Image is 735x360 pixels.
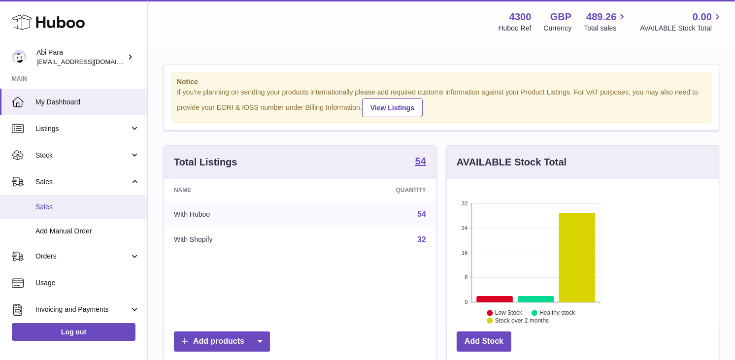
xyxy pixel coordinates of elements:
[415,156,426,166] strong: 54
[462,225,468,231] text: 24
[35,305,130,314] span: Invoicing and Payments
[35,252,130,261] span: Orders
[457,156,567,169] h3: AVAILABLE Stock Total
[35,227,140,236] span: Add Manual Order
[177,88,706,117] div: If you're planning on sending your products internationally please add required customs informati...
[465,274,468,280] text: 8
[586,10,616,24] span: 489.26
[539,309,575,316] text: Healthy stock
[164,227,311,253] td: With Shopify
[495,309,523,316] text: Low Stock
[415,156,426,168] a: 54
[640,24,723,33] span: AVAILABLE Stock Total
[36,48,125,66] div: Abi Para
[462,200,468,206] text: 32
[177,77,706,87] strong: Notice
[35,151,130,160] span: Stock
[35,278,140,288] span: Usage
[417,235,426,244] a: 32
[457,331,511,352] a: Add Stock
[311,179,436,201] th: Quantity
[640,10,723,33] a: 0.00 AVAILABLE Stock Total
[544,24,572,33] div: Currency
[495,317,549,324] text: Stock over 2 months
[509,10,532,24] strong: 4300
[465,299,468,305] text: 0
[499,24,532,33] div: Huboo Ref
[35,124,130,133] span: Listings
[12,323,135,341] a: Log out
[164,179,311,201] th: Name
[362,98,423,117] a: View Listings
[550,10,571,24] strong: GBP
[584,24,628,33] span: Total sales
[417,210,426,218] a: 54
[36,58,145,65] span: [EMAIL_ADDRESS][DOMAIN_NAME]
[35,177,130,187] span: Sales
[584,10,628,33] a: 489.26 Total sales
[462,250,468,256] text: 16
[174,331,270,352] a: Add products
[693,10,712,24] span: 0.00
[35,202,140,212] span: Sales
[35,98,140,107] span: My Dashboard
[164,201,311,227] td: With Huboo
[12,50,27,65] img: Abi@mifo.co.uk
[174,156,237,169] h3: Total Listings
